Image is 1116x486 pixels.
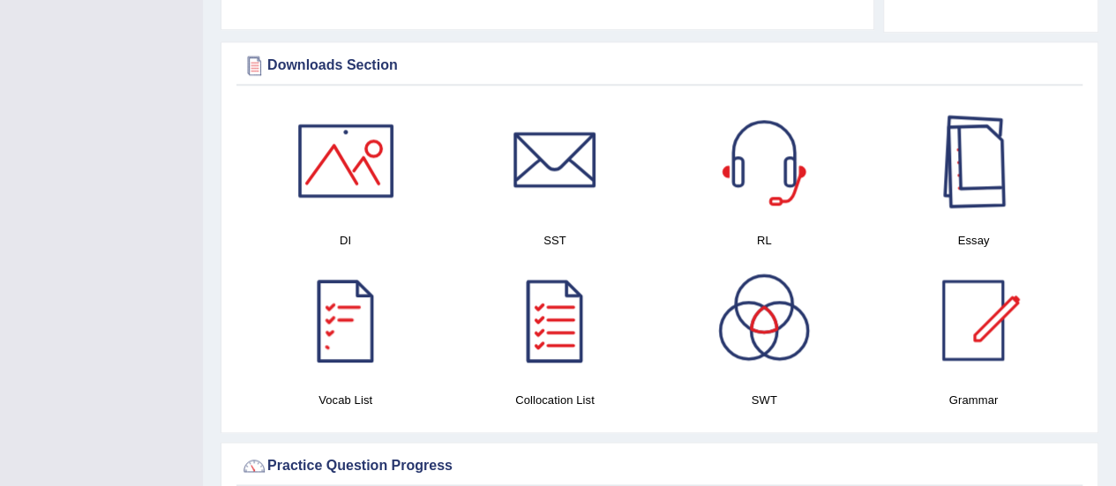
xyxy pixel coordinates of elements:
h4: RL [669,231,860,250]
h4: Collocation List [459,391,650,409]
h4: Grammar [878,391,1069,409]
h4: Vocab List [250,391,441,409]
h4: Essay [878,231,1069,250]
h4: SST [459,231,650,250]
div: Downloads Section [241,52,1078,79]
h4: SWT [669,391,860,409]
h4: DI [250,231,441,250]
div: Practice Question Progress [241,452,1078,479]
